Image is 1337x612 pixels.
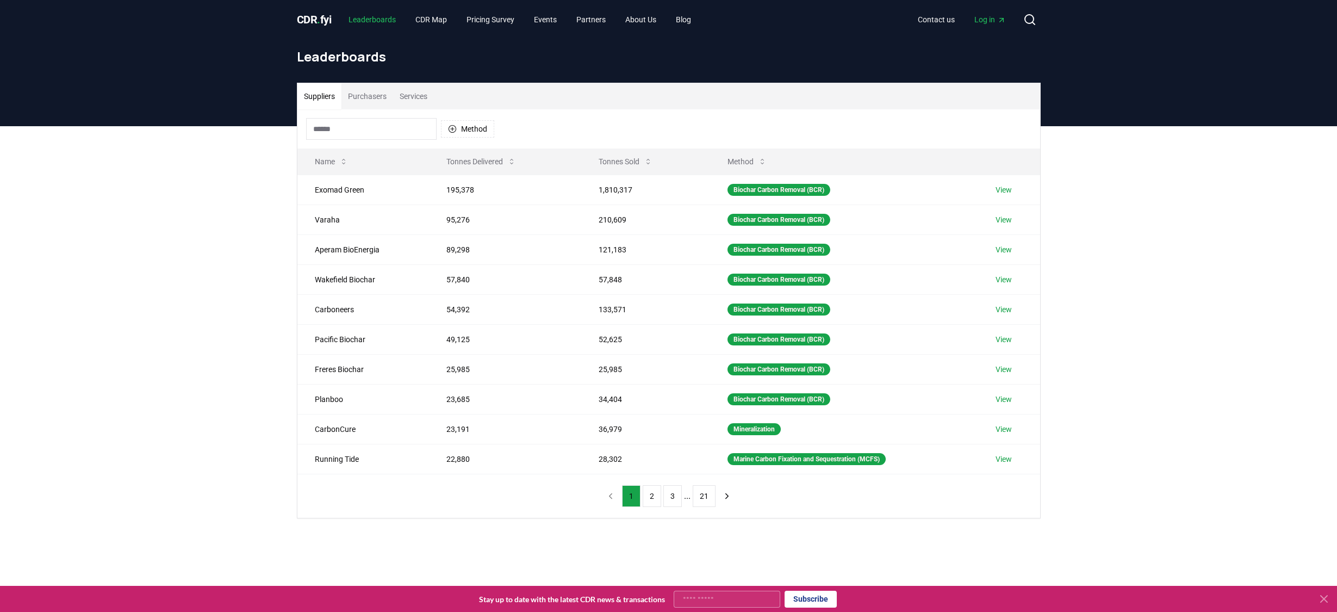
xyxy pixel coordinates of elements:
h1: Leaderboards [297,48,1041,65]
td: Wakefield Biochar [297,264,430,294]
a: Log in [966,10,1015,29]
span: CDR fyi [297,13,332,26]
td: Carboneers [297,294,430,324]
button: 1 [622,485,640,507]
td: 210,609 [581,205,710,234]
td: 25,985 [581,354,710,384]
a: Contact us [909,10,963,29]
button: Tonnes Delivered [438,151,525,172]
a: View [996,274,1012,285]
li: ... [684,490,691,503]
td: Running Tide [297,444,430,474]
td: 121,183 [581,234,710,264]
a: View [996,424,1012,435]
div: Biochar Carbon Removal (BCR) [727,214,830,226]
a: Pricing Survey [458,10,523,29]
div: Mineralization [727,423,781,435]
button: Method [719,151,775,172]
td: Planboo [297,384,430,414]
button: 21 [693,485,716,507]
nav: Main [340,10,700,29]
button: Name [306,151,357,172]
a: Leaderboards [340,10,405,29]
a: View [996,364,1012,375]
div: Biochar Carbon Removal (BCR) [727,304,830,316]
td: 22,880 [429,444,581,474]
td: 195,378 [429,175,581,205]
td: 23,191 [429,414,581,444]
td: 28,302 [581,444,710,474]
span: Log in [974,14,1006,25]
nav: Main [909,10,1015,29]
td: 54,392 [429,294,581,324]
a: CDR.fyi [297,12,332,27]
div: Marine Carbon Fixation and Sequestration (MCFS) [727,453,886,465]
td: 23,685 [429,384,581,414]
a: Partners [568,10,614,29]
a: View [996,304,1012,315]
a: Events [525,10,565,29]
td: Varaha [297,205,430,234]
button: Purchasers [341,83,393,109]
button: Tonnes Sold [590,151,661,172]
span: . [317,13,320,26]
div: Biochar Carbon Removal (BCR) [727,393,830,405]
td: 25,985 [429,354,581,384]
div: Biochar Carbon Removal (BCR) [727,184,830,196]
td: 36,979 [581,414,710,444]
td: Exomad Green [297,175,430,205]
button: Services [393,83,434,109]
td: Pacific Biochar [297,324,430,354]
td: Freres Biochar [297,354,430,384]
a: View [996,334,1012,345]
a: Blog [667,10,700,29]
div: Biochar Carbon Removal (BCR) [727,244,830,256]
td: CarbonCure [297,414,430,444]
button: Suppliers [297,83,341,109]
div: Biochar Carbon Removal (BCR) [727,274,830,286]
a: View [996,244,1012,255]
a: View [996,454,1012,465]
div: Biochar Carbon Removal (BCR) [727,363,830,375]
a: View [996,214,1012,225]
div: Biochar Carbon Removal (BCR) [727,333,830,345]
td: 1,810,317 [581,175,710,205]
td: 57,848 [581,264,710,294]
td: 52,625 [581,324,710,354]
td: 133,571 [581,294,710,324]
a: View [996,184,1012,195]
td: 34,404 [581,384,710,414]
td: 95,276 [429,205,581,234]
a: About Us [617,10,665,29]
a: CDR Map [407,10,456,29]
button: 2 [643,485,661,507]
td: 57,840 [429,264,581,294]
td: Aperam BioEnergia [297,234,430,264]
button: next page [718,485,736,507]
td: 89,298 [429,234,581,264]
td: 49,125 [429,324,581,354]
a: View [996,394,1012,405]
button: 3 [663,485,682,507]
button: Method [441,120,494,138]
